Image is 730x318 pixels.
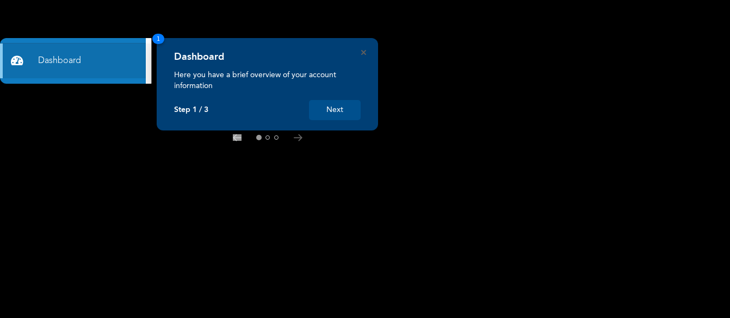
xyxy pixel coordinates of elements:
[174,105,208,115] p: Step 1 / 3
[361,50,366,55] button: Close
[174,70,361,91] p: Here you have a brief overview of your account information
[152,34,164,44] span: 1
[174,51,224,63] h4: Dashboard
[309,100,361,120] button: Next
